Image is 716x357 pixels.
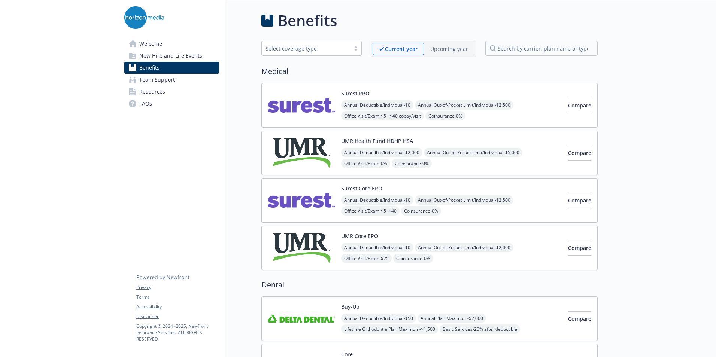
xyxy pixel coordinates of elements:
button: Compare [568,193,591,208]
span: Annual Out-of-Pocket Limit/Individual - $2,500 [415,100,513,110]
input: search by carrier, plan name or type [485,41,598,56]
a: FAQs [124,98,219,110]
span: Annual Plan Maximum - $2,000 [418,314,486,323]
span: New Hire and Life Events [139,50,202,62]
button: Compare [568,146,591,161]
h2: Dental [261,279,598,290]
img: UMR carrier logo [268,137,335,169]
span: Coinsurance - 0% [392,159,432,168]
a: Accessibility [136,303,219,310]
span: Coinsurance - 0% [425,111,465,120]
button: Buy-Up [341,303,359,311]
div: Select coverage type [266,45,346,52]
button: Surest PPO [341,89,370,97]
span: Office Visit/Exam - $5 - $40 copay/visit [341,111,424,120]
button: Compare [568,311,591,326]
span: Office Visit/Exam - 0% [341,159,390,168]
button: Compare [568,241,591,256]
span: Welcome [139,38,162,50]
span: Annual Deductible/Individual - $2,000 [341,148,422,157]
button: Surest Core EPO [341,184,382,192]
span: Office Visit/Exam - $25 [341,254,392,263]
span: Compare [568,149,591,156]
img: Surest carrier logo [268,184,335,216]
span: FAQs [139,98,152,110]
span: Annual Deductible/Individual - $0 [341,100,413,110]
span: Compare [568,102,591,109]
h2: Medical [261,66,598,77]
span: Resources [139,86,165,98]
span: Annual Out-of-Pocket Limit/Individual - $2,000 [415,243,513,252]
a: Resources [124,86,219,98]
h1: Benefits [278,9,337,32]
span: Annual Deductible/Individual - $0 [341,195,413,205]
span: Compare [568,244,591,251]
p: Current year [385,45,418,53]
img: UMR carrier logo [268,232,335,264]
span: Compare [568,197,591,204]
span: Coinsurance - 0% [401,206,441,216]
span: Annual Out-of-Pocket Limit/Individual - $2,500 [415,195,513,205]
a: Team Support [124,74,219,86]
a: Privacy [136,284,219,291]
p: Copyright © 2024 - 2025 , Newfront Insurance Services, ALL RIGHTS RESERVED [136,323,219,342]
span: Annual Deductible/Individual - $0 [341,243,413,252]
span: Coinsurance - 0% [393,254,433,263]
a: Welcome [124,38,219,50]
span: Benefits [139,62,160,74]
span: Annual Deductible/Individual - $50 [341,314,416,323]
button: UMR Core EPO [341,232,378,240]
a: Disclaimer [136,313,219,320]
span: Lifetime Orthodontia Plan Maximum - $1,500 [341,324,438,334]
p: Upcoming year [430,45,468,53]
span: Compare [568,315,591,322]
img: Surest carrier logo [268,89,335,121]
span: Team Support [139,74,175,86]
button: Compare [568,98,591,113]
span: Annual Out-of-Pocket Limit/Individual - $5,000 [424,148,522,157]
button: UMR Health Fund HDHP HSA [341,137,413,145]
a: Benefits [124,62,219,74]
a: New Hire and Life Events [124,50,219,62]
img: Delta Dental Insurance Company carrier logo [268,303,335,335]
span: Basic Services - 20% after deductible [440,324,520,334]
a: Terms [136,294,219,300]
span: Office Visit/Exam - $5 -$40 [341,206,400,216]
